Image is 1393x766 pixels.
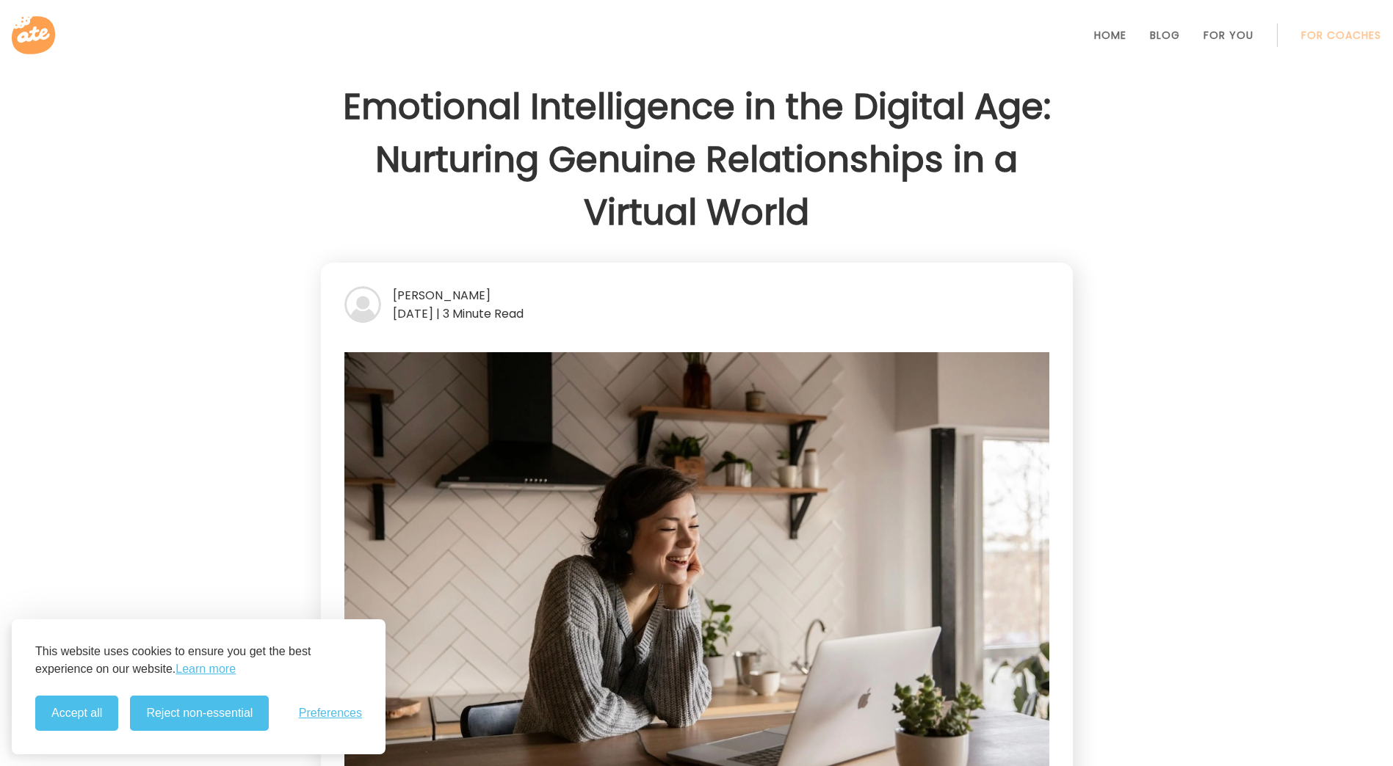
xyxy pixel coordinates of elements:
a: For You [1204,29,1253,41]
p: This website uses cookies to ensure you get the best experience on our website. [35,643,362,678]
a: Home [1094,29,1126,41]
div: [PERSON_NAME] [344,286,1049,304]
div: [DATE] | 3 Minute Read [344,304,1049,323]
h1: Emotional Intelligence in the Digital Age: Nurturing Genuine Relationships in a Virtual World [321,81,1073,239]
button: Accept all cookies [35,696,118,731]
img: bg-avatar-default.svg [344,286,381,323]
a: For Coaches [1301,29,1381,41]
a: Learn more [176,660,236,678]
button: Toggle preferences [299,707,362,720]
a: Blog [1150,29,1180,41]
span: Preferences [299,707,362,720]
button: Reject non-essential [130,696,269,731]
